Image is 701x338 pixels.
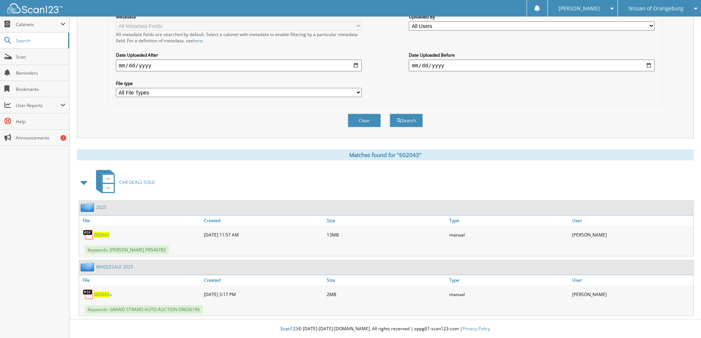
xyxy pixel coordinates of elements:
div: 1 [60,135,66,141]
img: PDF.png [83,289,94,300]
div: 2MB [325,287,448,302]
label: Uploaded By [409,14,655,20]
span: Bookmarks [16,86,66,92]
a: User [570,216,693,225]
a: Created [202,216,325,225]
div: Matches found for "602043" [77,149,694,160]
span: Scan123 [280,325,298,332]
div: © [DATE]-[DATE] [DOMAIN_NAME]. All rights reserved | appg01-scan123-com | [70,320,701,338]
span: Cabinets [16,21,60,28]
iframe: Chat Widget [664,303,701,338]
div: [DATE] 3:17 PM [202,287,325,302]
a: Type [447,216,570,225]
span: Scan [16,54,66,60]
label: Date Uploaded After [116,52,362,58]
div: [DATE] 11:57 AM [202,227,325,242]
a: 602043 [94,232,109,238]
label: Metadata [116,14,362,20]
a: Created [202,275,325,285]
span: Help [16,118,66,125]
span: 602043 [94,291,109,298]
span: [PERSON_NAME] [559,6,600,11]
a: Privacy Policy [463,325,490,332]
div: [PERSON_NAME] [570,287,693,302]
span: Search [16,38,64,44]
a: WHOLESALE 2025 [96,264,133,270]
span: Reminders [16,70,66,76]
img: PDF.png [83,229,94,240]
a: File [79,216,202,225]
img: scan123-logo-white.svg [7,3,63,13]
a: User [570,275,693,285]
span: Nissan of Orangeburg [629,6,683,11]
input: start [116,60,362,71]
button: Clear [348,114,381,127]
span: Announcements [16,135,66,141]
div: [PERSON_NAME] [570,227,693,242]
a: 602043a [94,291,112,298]
a: Size [325,216,448,225]
div: 13MB [325,227,448,242]
a: CAR DEALS SOLD [92,168,155,197]
img: folder2.png [81,262,96,271]
button: Search [390,114,423,127]
div: All metadata fields are searched by default. Select a cabinet with metadata to enable filtering b... [116,31,362,44]
span: Keywords: [PERSON_NAME] PR546782 [85,246,169,254]
span: CAR DEALS SOLD [119,179,155,185]
label: File type [116,80,362,86]
a: Size [325,275,448,285]
label: Date Uploaded Before [409,52,655,58]
a: Type [447,275,570,285]
a: here [193,38,203,44]
a: File [79,275,202,285]
input: end [409,60,655,71]
div: manual [447,227,570,242]
img: folder2.png [81,203,96,212]
span: Keywords: GRAND STRAND AUTO AUCTION DR630196 [85,305,203,314]
a: 2025 [96,204,106,210]
div: manual [447,287,570,302]
span: User Reports [16,102,60,108]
